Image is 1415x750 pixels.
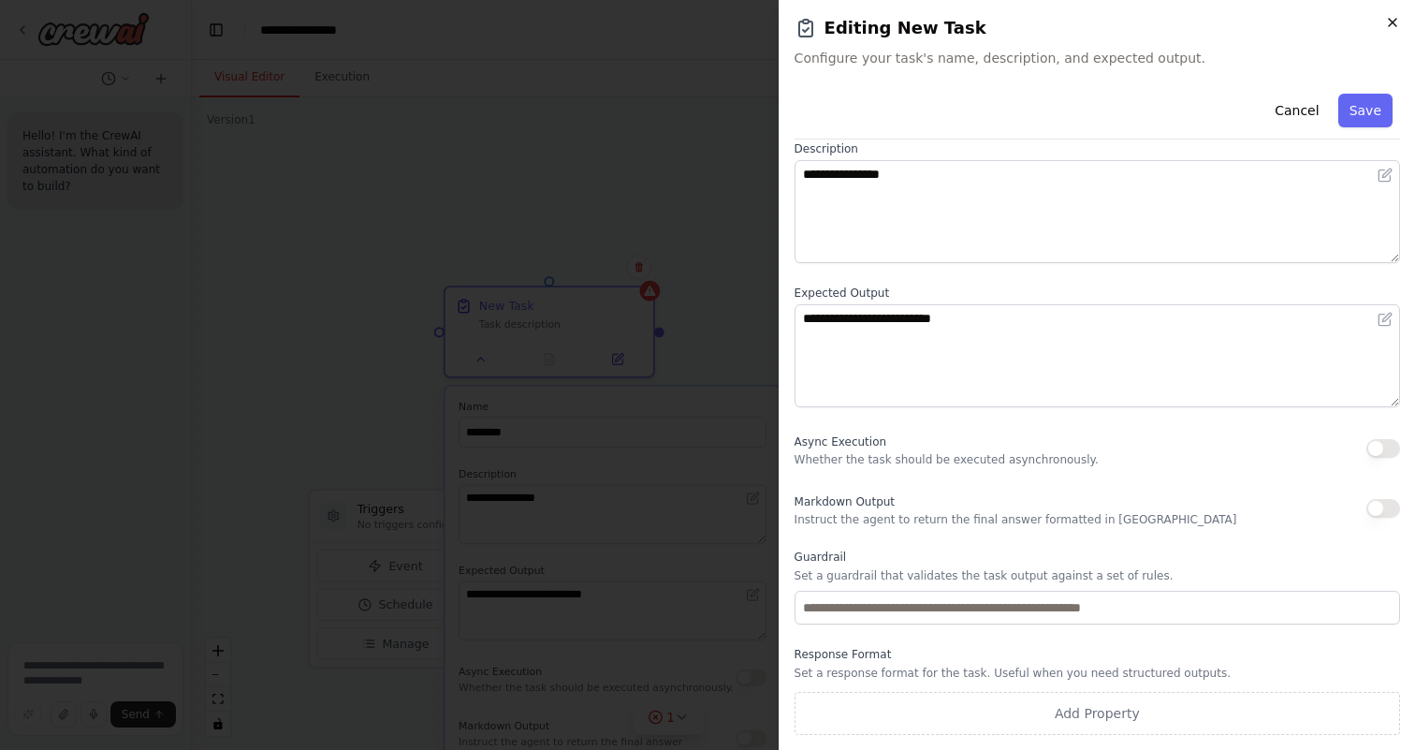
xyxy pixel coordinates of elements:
button: Open in editor [1374,308,1396,331]
label: Expected Output [795,286,1400,301]
span: Configure your task's name, description, and expected output. [795,49,1400,67]
label: Response Format [795,647,1400,662]
label: Description [795,141,1400,156]
p: Instruct the agent to return the final answer formatted in [GEOGRAPHIC_DATA] [795,512,1237,527]
button: Cancel [1263,94,1330,127]
span: Async Execution [795,435,886,449]
button: Add Property [795,692,1400,735]
p: Set a guardrail that validates the task output against a set of rules. [795,568,1400,583]
p: Set a response format for the task. Useful when you need structured outputs. [795,666,1400,681]
label: Guardrail [795,550,1400,565]
button: Save [1338,94,1393,127]
button: Open in editor [1374,164,1396,186]
h2: Editing New Task [795,15,1400,41]
p: Whether the task should be executed asynchronously. [795,452,1099,467]
span: Markdown Output [795,495,895,508]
